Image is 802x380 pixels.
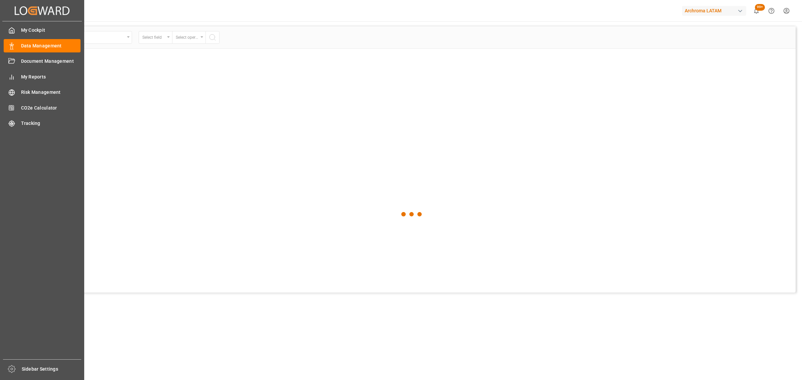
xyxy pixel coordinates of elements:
button: show 100 new notifications [749,3,764,18]
a: My Cockpit [4,24,81,37]
a: CO2e Calculator [4,101,81,114]
a: Risk Management [4,86,81,99]
span: Risk Management [21,89,81,96]
a: Data Management [4,39,81,52]
a: My Reports [4,70,81,83]
button: Help Center [764,3,779,18]
div: Archroma LATAM [682,6,746,16]
a: Document Management [4,55,81,68]
span: Document Management [21,58,81,65]
span: My Cockpit [21,27,81,34]
a: Tracking [4,117,81,130]
span: Tracking [21,120,81,127]
span: CO2e Calculator [21,105,81,112]
span: Sidebar Settings [22,366,82,373]
span: Data Management [21,42,81,49]
span: My Reports [21,73,81,80]
button: Archroma LATAM [682,4,749,17]
span: 99+ [755,4,765,11]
